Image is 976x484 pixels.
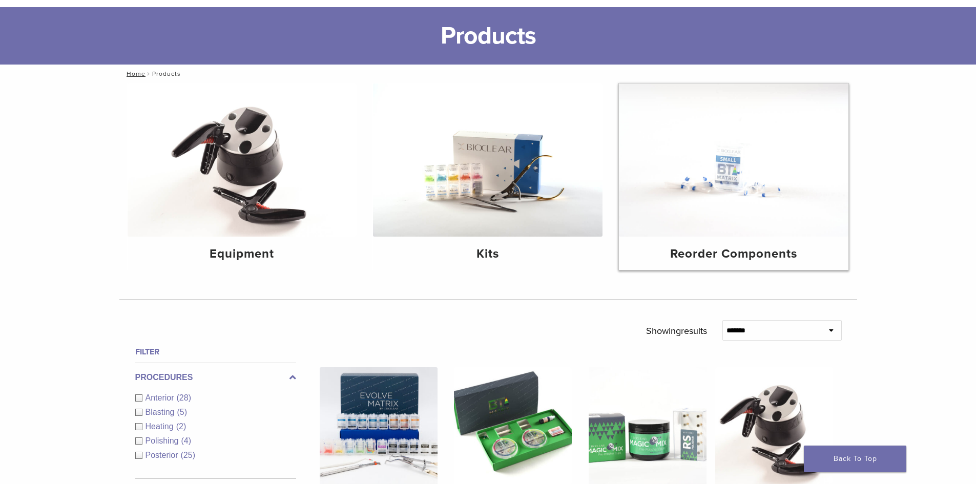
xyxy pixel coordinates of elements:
[146,71,152,76] span: /
[619,83,848,270] a: Reorder Components
[135,346,296,358] h4: Filter
[146,422,176,431] span: Heating
[177,393,191,402] span: (28)
[373,83,603,270] a: Kits
[135,371,296,384] label: Procedures
[146,436,181,445] span: Polishing
[181,436,191,445] span: (4)
[128,83,357,270] a: Equipment
[123,70,146,77] a: Home
[176,422,186,431] span: (2)
[619,83,848,237] img: Reorder Components
[177,408,187,416] span: (5)
[128,83,357,237] img: Equipment
[373,83,603,237] img: Kits
[181,451,195,459] span: (25)
[627,245,840,263] h4: Reorder Components
[136,245,349,263] h4: Equipment
[146,451,181,459] span: Posterior
[146,393,177,402] span: Anterior
[119,65,857,83] nav: Products
[646,320,707,342] p: Showing results
[381,245,594,263] h4: Kits
[804,446,906,472] a: Back To Top
[146,408,177,416] span: Blasting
